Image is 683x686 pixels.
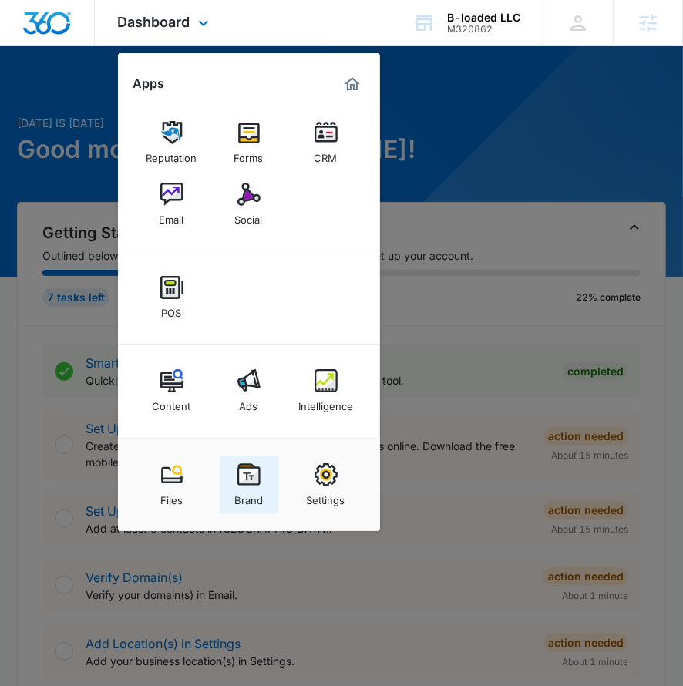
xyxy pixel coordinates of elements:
div: Domain: [DOMAIN_NAME] [40,40,170,52]
a: Forms [220,113,278,172]
a: Brand [220,456,278,514]
img: logo_orange.svg [25,25,37,37]
img: tab_keywords_by_traffic_grey.svg [153,89,166,102]
a: Reputation [143,113,201,172]
div: account id [447,24,520,35]
a: Content [143,361,201,420]
div: Files [160,486,183,506]
a: Ads [220,361,278,420]
a: CRM [297,113,355,172]
a: Social [220,175,278,234]
div: Reputation [146,144,197,164]
a: POS [143,268,201,327]
div: POS [162,299,182,319]
img: tab_domain_overview_orange.svg [42,89,54,102]
a: Intelligence [297,361,355,420]
a: Email [143,175,201,234]
span: Dashboard [118,14,190,30]
div: v 4.0.25 [43,25,76,37]
div: Intelligence [298,392,353,412]
a: Files [143,456,201,514]
div: Brand [234,486,263,506]
div: Domain Overview [59,91,138,101]
a: Settings [297,456,355,514]
h2: Apps [133,76,165,91]
a: Marketing 360® Dashboard [340,72,365,96]
div: Keywords by Traffic [170,91,260,101]
div: Social [235,206,263,226]
div: Forms [234,144,264,164]
div: CRM [315,144,338,164]
div: Settings [307,486,345,506]
img: website_grey.svg [25,40,37,52]
div: account name [447,12,520,24]
div: Email [160,206,184,226]
div: Ads [240,392,258,412]
div: Content [153,392,191,412]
